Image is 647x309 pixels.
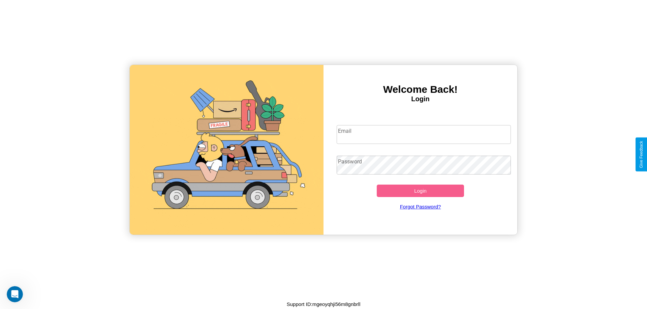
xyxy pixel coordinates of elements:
img: gif [130,65,323,235]
h3: Welcome Back! [323,84,517,95]
p: Support ID: mgeoyqhji56m8gnbrll [287,300,360,309]
div: Give Feedback [639,141,644,168]
h4: Login [323,95,517,103]
button: Login [377,185,464,197]
a: Forgot Password? [333,197,508,216]
iframe: Intercom live chat [7,286,23,302]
